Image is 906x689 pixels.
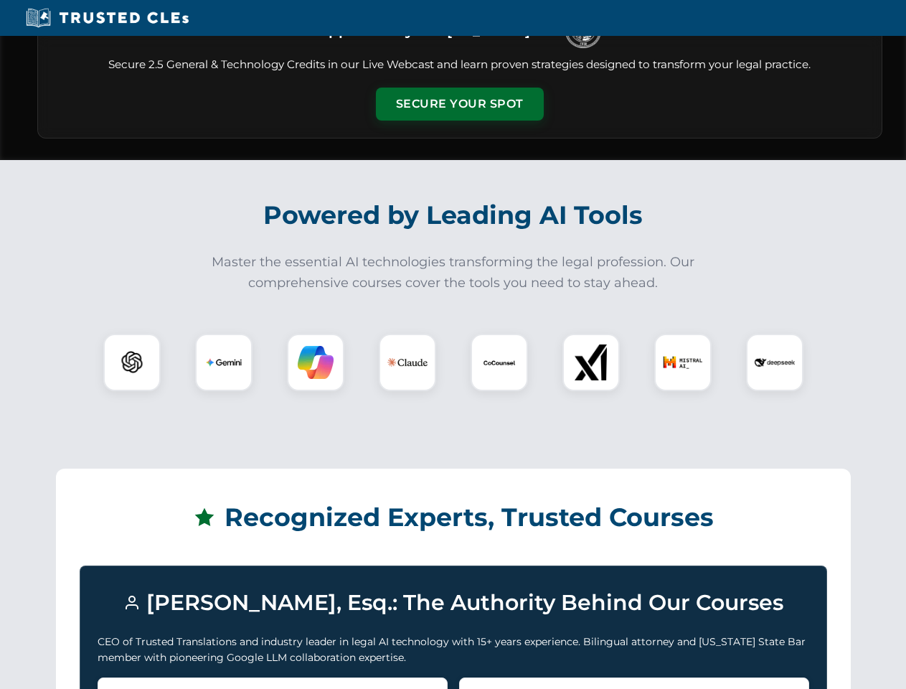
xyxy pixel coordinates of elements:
[206,344,242,380] img: Gemini Logo
[287,334,344,391] div: Copilot
[562,334,620,391] div: xAI
[22,7,193,29] img: Trusted CLEs
[379,334,436,391] div: Claude
[755,342,795,383] img: DeepSeek Logo
[746,334,803,391] div: DeepSeek
[481,344,517,380] img: CoCounsel Logo
[298,344,334,380] img: Copilot Logo
[98,634,809,666] p: CEO of Trusted Translations and industry leader in legal AI technology with 15+ years experience....
[654,334,712,391] div: Mistral AI
[98,583,809,622] h3: [PERSON_NAME], Esq.: The Authority Behind Our Courses
[111,342,153,383] img: ChatGPT Logo
[573,344,609,380] img: xAI Logo
[663,342,703,383] img: Mistral AI Logo
[471,334,528,391] div: CoCounsel
[387,342,428,383] img: Claude Logo
[376,88,544,121] button: Secure Your Spot
[195,334,253,391] div: Gemini
[202,252,704,294] p: Master the essential AI technologies transforming the legal profession. Our comprehensive courses...
[56,190,851,240] h2: Powered by Leading AI Tools
[55,57,864,73] p: Secure 2.5 General & Technology Credits in our Live Webcast and learn proven strategies designed ...
[103,334,161,391] div: ChatGPT
[80,492,827,543] h2: Recognized Experts, Trusted Courses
